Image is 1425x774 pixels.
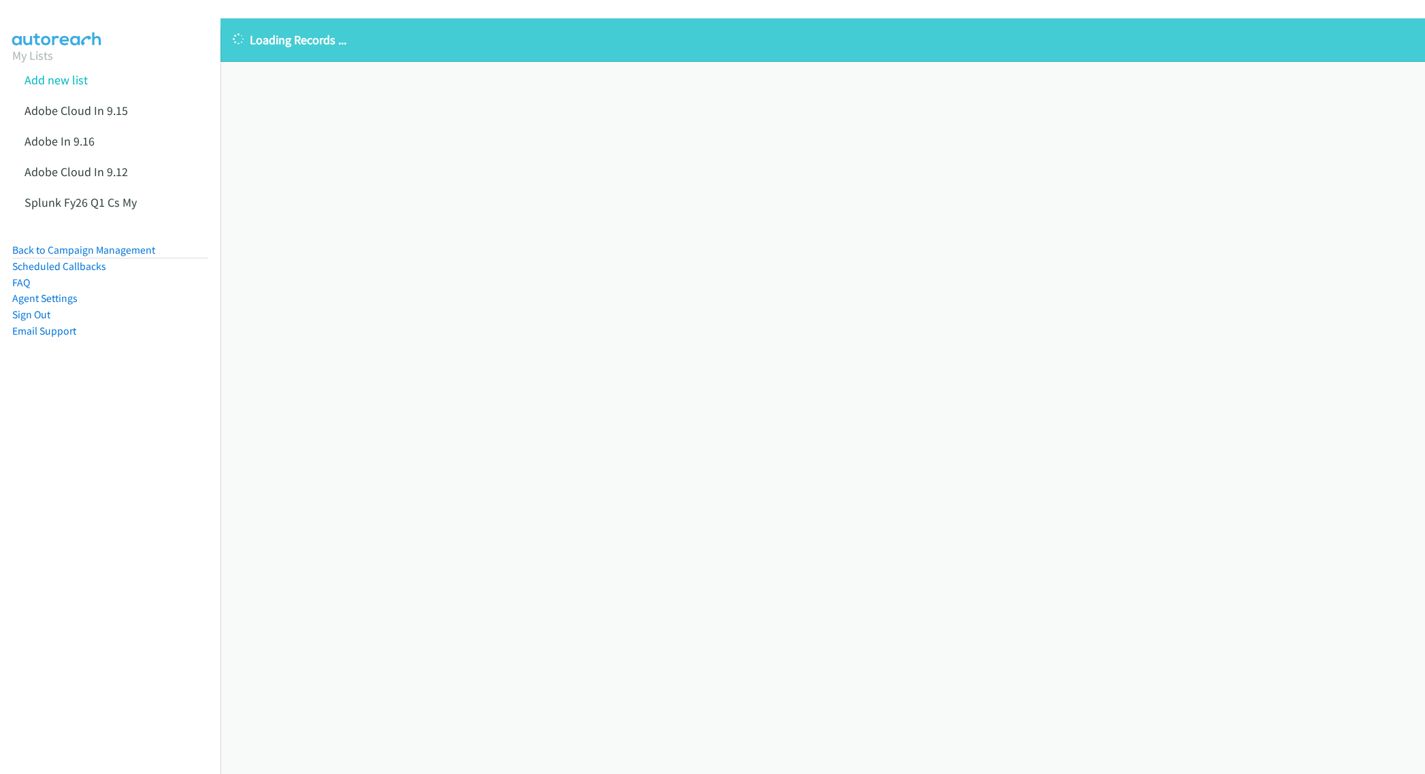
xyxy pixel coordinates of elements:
[24,164,128,180] a: Adobe Cloud In 9.12
[12,276,30,289] a: FAQ
[24,195,137,210] a: Splunk Fy26 Q1 Cs My
[12,292,78,305] a: Agent Settings
[12,243,155,256] a: Back to Campaign Management
[12,260,106,273] a: Scheduled Callbacks
[24,133,95,149] a: Adobe In 9.16
[24,103,128,118] a: Adobe Cloud In 9.15
[24,72,88,88] a: Add new list
[233,31,1413,49] p: Loading Records ...
[12,48,53,63] a: My Lists
[12,324,76,337] a: Email Support
[12,308,50,321] a: Sign Out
